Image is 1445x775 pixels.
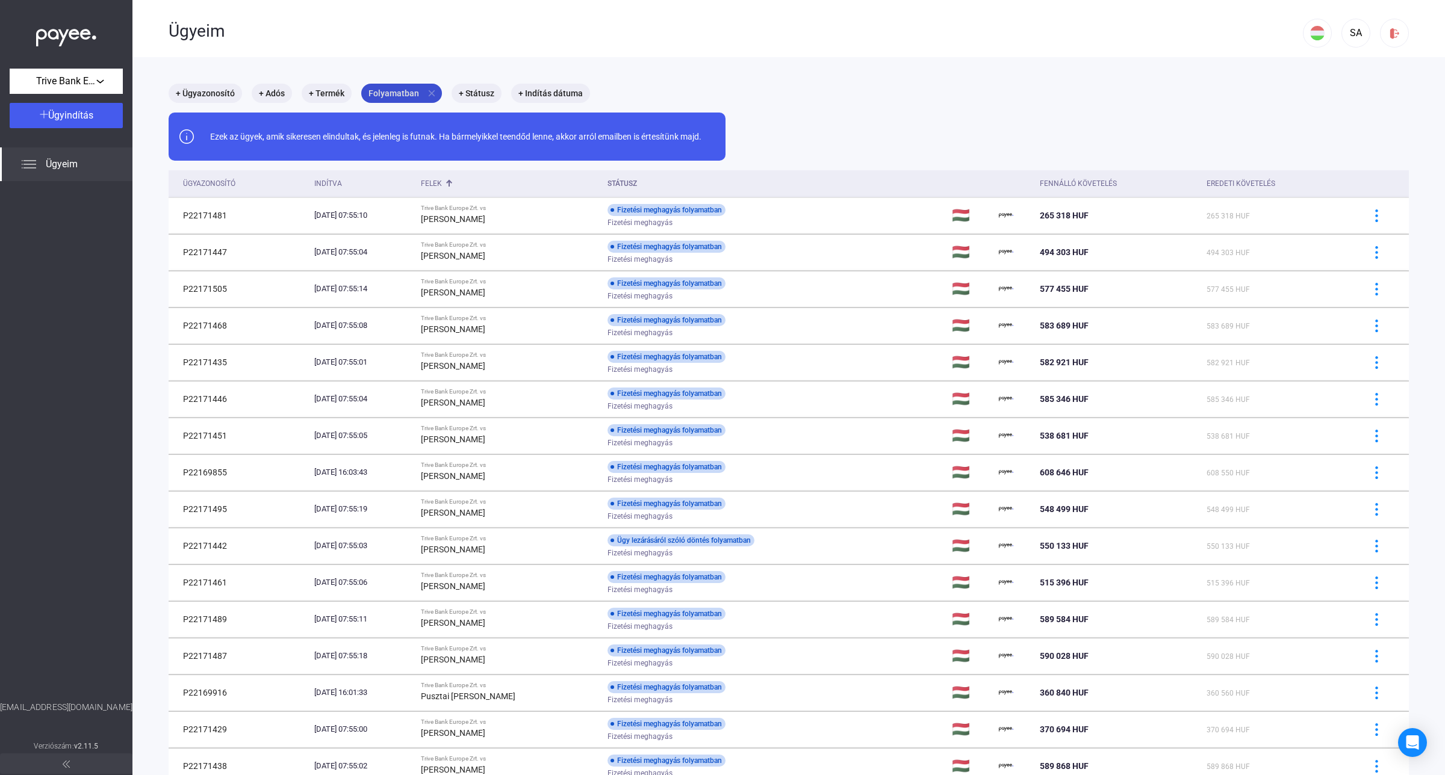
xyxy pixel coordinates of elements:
[314,576,411,588] div: [DATE] 07:55:06
[999,575,1013,590] img: payee-logo
[1364,386,1389,412] button: more-blue
[947,711,994,747] td: 🇭🇺
[608,608,726,620] div: Fizetési meghagyás folyamatban
[421,655,485,664] strong: [PERSON_NAME]
[511,84,590,103] mat-chip: + Indítás dátuma
[169,601,309,637] td: P22171489
[608,351,726,363] div: Fizetési meghagyás folyamatban
[36,74,96,88] span: Trive Bank Europe Zrt.
[608,693,673,707] span: Fizetési meghagyás
[421,535,598,542] div: Trive Bank Europe Zrt. vs
[1370,430,1383,442] img: more-blue
[1207,726,1250,734] span: 370 694 HUF
[999,649,1013,663] img: payee-logo
[608,252,673,267] span: Fizetési meghagyás
[421,645,598,652] div: Trive Bank Europe Zrt. vs
[608,314,726,326] div: Fizetési meghagyás folyamatban
[608,729,673,744] span: Fizetési meghagyás
[1040,614,1089,624] span: 589 584 HUF
[421,691,515,701] strong: Pusztai [PERSON_NAME]
[1370,393,1383,406] img: more-blue
[608,619,673,634] span: Fizetési meghagyás
[999,502,1013,516] img: payee-logo
[1207,395,1250,404] span: 585 346 HUF
[608,534,754,546] div: Ügy lezárásáról szóló döntés folyamatban
[314,393,411,405] div: [DATE] 07:55:04
[314,283,411,295] div: [DATE] 07:55:14
[608,277,726,289] div: Fizetési meghagyás folyamatban
[314,320,411,332] div: [DATE] 07:55:08
[1207,285,1250,294] span: 577 455 HUF
[421,462,598,469] div: Trive Bank Europe Zrt. vs
[36,22,96,47] img: white-payee-white-dot.svg
[421,498,598,505] div: Trive Bank Europe Zrt. vs
[169,418,309,454] td: P22171451
[169,21,1303,42] div: Ügyeim
[1370,613,1383,626] img: more-blue
[421,351,598,359] div: Trive Bank Europe Zrt. vs
[1364,570,1389,595] button: more-blue
[1040,578,1089,587] span: 515 396 HUF
[169,564,309,601] td: P22171461
[169,675,309,711] td: P22169916
[608,215,673,230] span: Fizetési meghagyás
[947,675,994,711] td: 🇭🇺
[169,491,309,527] td: P22171495
[421,545,485,554] strong: [PERSON_NAME]
[947,638,994,674] td: 🇭🇺
[947,564,994,601] td: 🇭🇺
[1364,460,1389,485] button: more-blue
[608,681,726,693] div: Fizetési meghagyás folyamatban
[999,612,1013,626] img: payee-logo
[421,214,485,224] strong: [PERSON_NAME]
[421,755,598,762] div: Trive Bank Europe Zrt. vs
[1207,469,1250,477] span: 608 550 HUF
[421,176,442,191] div: Felek
[314,613,411,625] div: [DATE] 07:55:11
[947,271,994,307] td: 🇭🇺
[1370,760,1383,773] img: more-blue
[1370,246,1383,259] img: more-blue
[1040,468,1089,477] span: 608 646 HUF
[421,288,485,297] strong: [PERSON_NAME]
[201,131,701,143] div: Ezek az ügyek, amik sikeresen elindultak, és jelenleg is futnak. Ha bármelyikkel teendőd lenne, a...
[608,204,726,216] div: Fizetési meghagyás folyamatban
[1370,540,1383,552] img: more-blue
[1388,27,1401,40] img: logout-red
[608,424,726,436] div: Fizetési meghagyás folyamatban
[608,461,726,473] div: Fizetési meghagyás folyamatban
[608,656,673,670] span: Fizetési meghagyás
[1370,650,1383,662] img: more-blue
[314,209,411,221] div: [DATE] 07:55:10
[169,711,309,747] td: P22171429
[1040,176,1196,191] div: Fennálló követelés
[1040,651,1089,661] span: 590 028 HUF
[421,388,598,395] div: Trive Bank Europe Zrt. vs
[1207,176,1275,191] div: Eredeti követelés
[608,362,673,377] span: Fizetési meghagyás
[608,387,726,400] div: Fizetési meghagyás folyamatban
[421,572,598,579] div: Trive Bank Europe Zrt. vs
[1370,283,1383,295] img: more-blue
[608,546,673,560] span: Fizetési meghagyás
[169,234,309,270] td: P22171447
[608,436,673,450] span: Fizetési meghagyás
[1370,356,1383,369] img: more-blue
[421,398,485,407] strong: [PERSON_NAME]
[421,434,485,444] strong: [PERSON_NAME]
[421,176,598,191] div: Felek
[63,761,70,768] img: arrow-double-left-grey.svg
[1040,688,1089,697] span: 360 840 HUF
[169,197,309,233] td: P22171481
[169,84,242,103] mat-chip: + Ügyazonosító
[603,170,946,197] th: Státusz
[608,582,673,597] span: Fizetési meghagyás
[314,176,342,191] div: Indítva
[1040,357,1089,367] span: 582 921 HUF
[1207,689,1250,697] span: 360 560 HUF
[314,246,411,258] div: [DATE] 07:55:04
[361,84,442,103] mat-chip: Folyamatban
[608,498,726,510] div: Fizetési meghagyás folyamatban
[947,307,994,344] td: 🇭🇺
[1380,19,1409,48] button: logout-red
